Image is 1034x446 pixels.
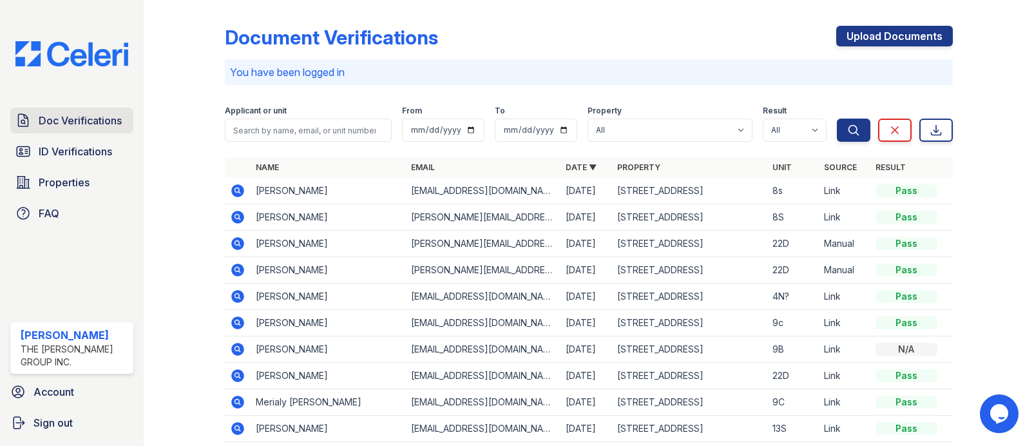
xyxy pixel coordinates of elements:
td: [EMAIL_ADDRESS][DOMAIN_NAME] [406,284,561,310]
div: Pass [876,422,937,435]
td: [PERSON_NAME] [251,231,406,257]
div: Document Verifications [225,26,438,49]
a: Source [824,162,857,172]
td: [PERSON_NAME] [251,178,406,204]
td: [PERSON_NAME] [251,204,406,231]
td: [DATE] [560,363,612,389]
label: To [495,106,505,116]
td: [PERSON_NAME] [251,416,406,442]
td: 9C [767,389,819,416]
iframe: chat widget [980,394,1021,433]
td: [STREET_ADDRESS] [612,363,767,389]
td: Link [819,178,870,204]
td: [DATE] [560,416,612,442]
a: Name [256,162,279,172]
div: Pass [876,396,937,409]
td: [EMAIL_ADDRESS][DOMAIN_NAME] [406,416,561,442]
td: [EMAIL_ADDRESS][DOMAIN_NAME] [406,310,561,336]
td: [STREET_ADDRESS] [612,204,767,231]
img: CE_Logo_Blue-a8612792a0a2168367f1c8372b55b34899dd931a85d93a1a3d3e32e68fde9ad4.png [5,41,139,66]
td: Manual [819,231,870,257]
td: Link [819,204,870,231]
div: Pass [876,316,937,329]
a: Date ▼ [566,162,597,172]
a: Email [411,162,435,172]
td: [STREET_ADDRESS] [612,257,767,284]
td: Link [819,416,870,442]
td: [PERSON_NAME] [251,284,406,310]
td: [DATE] [560,310,612,336]
span: Doc Verifications [39,113,122,128]
label: Applicant or unit [225,106,287,116]
td: Link [819,310,870,336]
span: Properties [39,175,90,190]
td: [EMAIL_ADDRESS][DOMAIN_NAME] [406,178,561,204]
td: [DATE] [560,257,612,284]
a: Doc Verifications [10,108,133,133]
td: Link [819,336,870,363]
a: Unit [772,162,792,172]
div: N/A [876,343,937,356]
td: 9c [767,310,819,336]
td: 22D [767,257,819,284]
td: [PERSON_NAME] [251,257,406,284]
td: [STREET_ADDRESS] [612,389,767,416]
a: ID Verifications [10,139,133,164]
div: Pass [876,369,937,382]
td: Link [819,363,870,389]
td: [DATE] [560,336,612,363]
td: [EMAIL_ADDRESS][DOMAIN_NAME] [406,336,561,363]
span: FAQ [39,206,59,221]
td: [STREET_ADDRESS] [612,284,767,310]
td: Link [819,284,870,310]
td: 9B [767,336,819,363]
div: Pass [876,184,937,197]
td: [DATE] [560,231,612,257]
a: Account [5,379,139,405]
td: [PERSON_NAME] [251,336,406,363]
div: Pass [876,290,937,303]
p: You have been logged in [230,64,948,80]
td: [PERSON_NAME][EMAIL_ADDRESS][DOMAIN_NAME] [406,204,561,231]
td: Manual [819,257,870,284]
a: Result [876,162,906,172]
td: [STREET_ADDRESS] [612,336,767,363]
td: 4N? [767,284,819,310]
a: Property [617,162,660,172]
div: The [PERSON_NAME] Group Inc. [21,343,128,369]
a: Upload Documents [836,26,953,46]
label: From [402,106,422,116]
td: 13S [767,416,819,442]
td: Merialy [PERSON_NAME] [251,389,406,416]
label: Result [763,106,787,116]
td: [STREET_ADDRESS] [612,178,767,204]
span: Account [34,384,74,400]
span: ID Verifications [39,144,112,159]
td: [PERSON_NAME][EMAIL_ADDRESS][DOMAIN_NAME] [406,257,561,284]
td: [PERSON_NAME] [251,363,406,389]
div: Pass [876,211,937,224]
label: Property [588,106,622,116]
td: [STREET_ADDRESS] [612,416,767,442]
td: [PERSON_NAME] [251,310,406,336]
td: Link [819,389,870,416]
td: [EMAIL_ADDRESS][DOMAIN_NAME] [406,389,561,416]
div: Pass [876,237,937,250]
a: FAQ [10,200,133,226]
td: 8s [767,178,819,204]
td: [DATE] [560,284,612,310]
td: 22D [767,231,819,257]
td: [DATE] [560,178,612,204]
div: [PERSON_NAME] [21,327,128,343]
td: [STREET_ADDRESS] [612,231,767,257]
input: Search by name, email, or unit number [225,119,392,142]
div: Pass [876,264,937,276]
td: 8S [767,204,819,231]
span: Sign out [34,415,73,431]
a: Sign out [5,410,139,436]
td: [STREET_ADDRESS] [612,310,767,336]
td: 22D [767,363,819,389]
td: [DATE] [560,204,612,231]
a: Properties [10,170,133,195]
